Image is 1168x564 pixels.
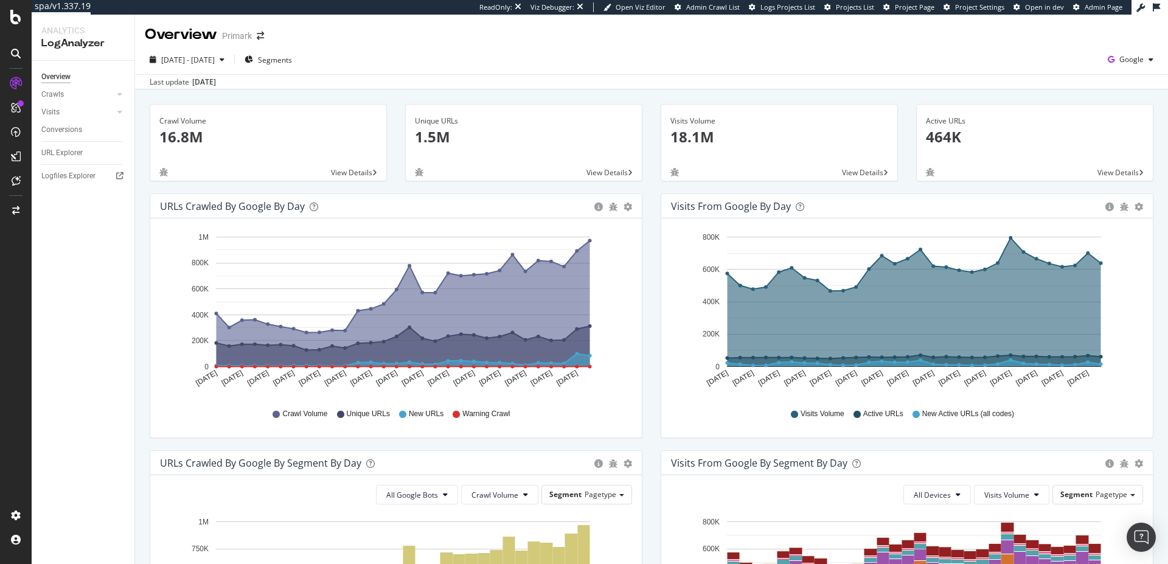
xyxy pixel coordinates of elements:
[1127,523,1156,552] div: Open Intercom Messenger
[150,77,216,88] div: Last update
[903,485,971,504] button: All Devices
[801,409,844,419] span: Visits Volume
[1120,459,1128,468] div: bug
[145,50,229,69] button: [DATE] - [DATE]
[297,369,322,388] text: [DATE]
[914,490,951,500] span: All Devices
[386,490,438,500] span: All Google Bots
[963,369,987,388] text: [DATE]
[1105,203,1114,211] div: circle-info
[530,2,574,12] div: Viz Debugger:
[1040,369,1065,388] text: [DATE]
[1066,369,1090,388] text: [DATE]
[41,106,60,119] div: Visits
[703,330,720,339] text: 200K
[863,409,903,419] span: Active URLs
[842,167,883,178] span: View Details
[192,285,209,293] text: 600K
[331,167,372,178] span: View Details
[246,369,270,388] text: [DATE]
[41,124,126,136] a: Conversions
[400,369,425,388] text: [DATE]
[549,489,582,500] span: Segment
[41,170,126,183] a: Logfiles Explorer
[504,369,528,388] text: [DATE]
[479,2,512,12] div: ReadOnly:
[194,369,218,388] text: [DATE]
[782,369,807,388] text: [DATE]
[347,409,390,419] span: Unique URLs
[974,485,1049,504] button: Visits Volume
[686,2,740,12] span: Admin Crawl List
[160,200,305,212] div: URLs Crawled by Google by day
[192,336,209,345] text: 200K
[944,2,1004,12] a: Project Settings
[586,167,628,178] span: View Details
[145,24,217,45] div: Overview
[731,369,756,388] text: [DATE]
[705,369,729,388] text: [DATE]
[452,369,476,388] text: [DATE]
[703,265,720,274] text: 600K
[671,228,1139,397] svg: A chart.
[585,489,616,500] span: Pagetype
[258,55,292,65] span: Segments
[462,409,510,419] span: Warning Crawl
[603,2,666,12] a: Open Viz Editor
[955,2,1004,12] span: Project Settings
[415,127,633,147] p: 1.5M
[757,369,781,388] text: [DATE]
[426,369,450,388] text: [DATE]
[1085,2,1122,12] span: Admin Page
[160,228,628,397] svg: A chart.
[198,233,209,242] text: 1M
[478,369,502,388] text: [DATE]
[1025,2,1064,12] span: Open in dev
[41,106,114,119] a: Visits
[1135,203,1143,211] div: gear
[41,147,126,159] a: URL Explorer
[703,233,720,242] text: 800K
[594,203,603,211] div: circle-info
[703,545,720,553] text: 600K
[555,369,579,388] text: [DATE]
[159,127,377,147] p: 16.8M
[1013,2,1064,12] a: Open in dev
[1135,459,1143,468] div: gear
[836,2,874,12] span: Projects List
[808,369,833,388] text: [DATE]
[323,369,347,388] text: [DATE]
[937,369,961,388] text: [DATE]
[220,369,245,388] text: [DATE]
[670,116,888,127] div: Visits Volume
[671,457,847,469] div: Visits from Google By Segment By Day
[1073,2,1122,12] a: Admin Page
[926,168,934,176] div: bug
[886,369,910,388] text: [DATE]
[41,71,71,83] div: Overview
[282,409,327,419] span: Crawl Volume
[984,490,1029,500] span: Visits Volume
[1097,167,1139,178] span: View Details
[715,363,720,371] text: 0
[192,77,216,88] div: [DATE]
[198,518,209,526] text: 1M
[160,457,361,469] div: URLs Crawled by Google By Segment By Day
[1105,459,1114,468] div: circle-info
[609,203,617,211] div: bug
[989,369,1013,388] text: [DATE]
[1119,54,1144,64] span: Google
[670,127,888,147] p: 18.1M
[161,55,215,65] span: [DATE] - [DATE]
[860,369,884,388] text: [DATE]
[824,2,874,12] a: Projects List
[1120,203,1128,211] div: bug
[834,369,858,388] text: [DATE]
[471,490,518,500] span: Crawl Volume
[609,459,617,468] div: bug
[703,518,720,526] text: 800K
[41,124,82,136] div: Conversions
[159,116,377,127] div: Crawl Volume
